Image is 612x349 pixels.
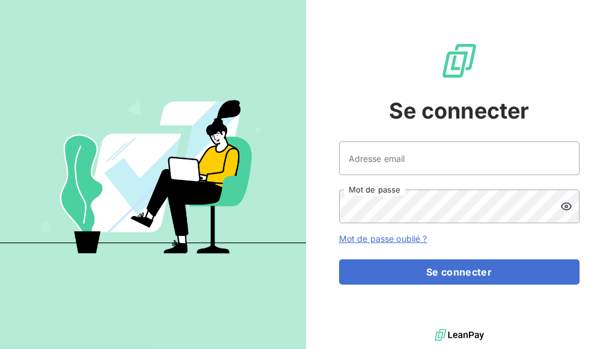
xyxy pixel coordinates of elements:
input: placeholder [339,141,580,175]
img: Logo LeanPay [440,42,479,80]
span: Se connecter [389,94,530,127]
img: logo [435,326,484,344]
a: Mot de passe oublié ? [339,233,427,244]
button: Se connecter [339,259,580,285]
